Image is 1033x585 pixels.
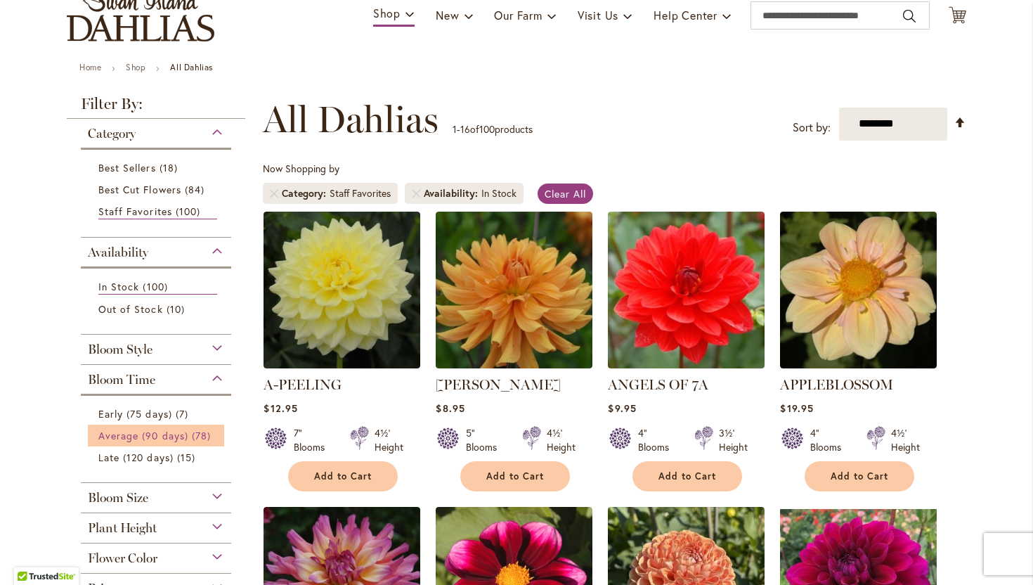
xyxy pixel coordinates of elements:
span: 10 [167,302,188,316]
span: In Stock [98,280,139,293]
span: Add to Cart [314,470,372,482]
span: 100 [479,122,495,136]
span: Help Center [654,8,717,22]
a: Remove Category Staff Favorites [270,189,278,198]
a: Best Cut Flowers [98,182,217,197]
div: 4½' Height [375,426,403,454]
span: Staff Favorites [98,205,172,218]
a: Early (75 days) 7 [98,406,217,421]
span: Now Shopping by [263,162,339,175]
button: Add to Cart [632,461,742,491]
button: Add to Cart [805,461,914,491]
div: 3½' Height [719,426,748,454]
span: Bloom Size [88,490,148,506]
span: Availability [88,245,148,260]
span: Plant Height [88,520,157,536]
span: $8.95 [436,401,464,415]
a: ANGELS OF 7A [608,376,708,393]
span: Visit Us [578,8,618,22]
a: Best Sellers [98,160,217,175]
span: $19.95 [780,401,813,415]
span: 16 [460,122,470,136]
span: Shop [373,6,401,20]
span: 18 [160,160,181,175]
div: Staff Favorites [330,186,391,200]
a: Shop [126,62,145,72]
span: 84 [185,182,208,197]
span: Bloom Time [88,372,155,387]
a: Out of Stock 10 [98,302,217,316]
span: Clear All [545,187,586,200]
span: Flower Color [88,551,157,566]
span: Average (90 days) [98,429,188,442]
span: 1 [453,122,457,136]
span: Category [88,126,136,141]
p: - of products [453,118,533,141]
span: Availability [424,186,481,200]
a: Clear All [538,184,593,204]
span: Our Farm [494,8,542,22]
a: Average (90 days) 78 [98,428,217,443]
a: A-PEELING [264,376,342,393]
a: ANDREW CHARLES [436,358,592,371]
a: [PERSON_NAME] [436,376,561,393]
span: 15 [177,450,199,465]
span: New [436,8,459,22]
span: 100 [176,204,204,219]
div: 4" Blooms [810,426,850,454]
span: Add to Cart [831,470,888,482]
img: A-Peeling [264,212,420,368]
a: Staff Favorites [98,204,217,219]
span: 100 [143,279,171,294]
span: Early (75 days) [98,407,172,420]
button: Add to Cart [288,461,398,491]
iframe: Launch Accessibility Center [11,535,50,574]
a: APPLEBLOSSOM [780,358,937,371]
a: A-Peeling [264,358,420,371]
span: Best Sellers [98,161,156,174]
a: Remove Availability In Stock [412,189,420,198]
span: $12.95 [264,401,297,415]
span: $9.95 [608,401,636,415]
a: Late (120 days) 15 [98,450,217,465]
a: Home [79,62,101,72]
button: Add to Cart [460,461,570,491]
span: Out of Stock [98,302,163,316]
span: Add to Cart [658,470,716,482]
strong: All Dahlias [170,62,213,72]
a: ANGELS OF 7A [608,358,765,371]
span: Late (120 days) [98,451,174,464]
span: Category [282,186,330,200]
span: Best Cut Flowers [98,183,181,196]
div: 4½' Height [547,426,576,454]
span: 7 [176,406,192,421]
span: All Dahlias [263,98,438,141]
a: APPLEBLOSSOM [780,376,893,393]
img: ANGELS OF 7A [608,212,765,368]
span: 78 [192,428,214,443]
img: APPLEBLOSSOM [780,212,937,368]
a: In Stock 100 [98,279,217,295]
strong: Filter By: [67,96,245,119]
label: Sort by: [793,115,831,141]
img: ANDREW CHARLES [436,212,592,368]
div: 4½' Height [891,426,920,454]
span: Add to Cart [486,470,544,482]
div: In Stock [481,186,516,200]
div: 7" Blooms [294,426,333,454]
div: 4" Blooms [638,426,677,454]
span: Bloom Style [88,342,152,357]
div: 5" Blooms [466,426,505,454]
